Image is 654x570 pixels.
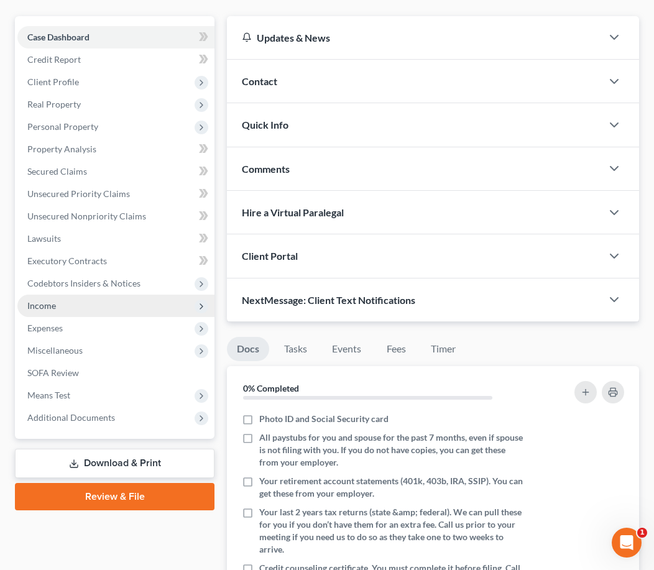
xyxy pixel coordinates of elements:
[27,367,79,378] span: SOFA Review
[27,32,90,42] span: Case Dashboard
[259,431,525,469] span: All paystubs for you and spouse for the past 7 months, even if spouse is not filing with you. If ...
[27,345,83,356] span: Miscellaneous
[242,75,277,87] span: Contact
[242,31,587,44] div: Updates & News
[243,383,299,393] strong: 0% Completed
[27,390,70,400] span: Means Test
[242,294,415,306] span: NextMessage: Client Text Notifications
[227,337,269,361] a: Docs
[17,205,214,228] a: Unsecured Nonpriority Claims
[17,362,214,384] a: SOFA Review
[27,323,63,333] span: Expenses
[17,250,214,272] a: Executory Contracts
[242,119,288,131] span: Quick Info
[274,337,317,361] a: Tasks
[17,138,214,160] a: Property Analysis
[27,76,79,87] span: Client Profile
[259,475,525,500] span: Your retirement account statements (401k, 403b, IRA, SSIP). You can get these from your employer.
[17,48,214,71] a: Credit Report
[17,183,214,205] a: Unsecured Priority Claims
[637,528,647,538] span: 1
[322,337,371,361] a: Events
[242,250,298,262] span: Client Portal
[15,483,214,510] a: Review & File
[17,228,214,250] a: Lawsuits
[259,506,525,556] span: Your last 2 years tax returns (state &amp; federal). We can pull these for you if you don’t have ...
[27,412,115,423] span: Additional Documents
[27,300,56,311] span: Income
[421,337,466,361] a: Timer
[27,99,81,109] span: Real Property
[242,206,344,218] span: Hire a Virtual Paralegal
[242,163,290,175] span: Comments
[27,233,61,244] span: Lawsuits
[27,54,81,65] span: Credit Report
[27,211,146,221] span: Unsecured Nonpriority Claims
[27,278,140,288] span: Codebtors Insiders & Notices
[17,26,214,48] a: Case Dashboard
[27,255,107,266] span: Executory Contracts
[259,413,389,425] span: Photo ID and Social Security card
[27,188,130,199] span: Unsecured Priority Claims
[27,144,96,154] span: Property Analysis
[17,160,214,183] a: Secured Claims
[376,337,416,361] a: Fees
[15,449,214,478] a: Download & Print
[27,121,98,132] span: Personal Property
[27,166,87,177] span: Secured Claims
[612,528,642,558] iframe: Intercom live chat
